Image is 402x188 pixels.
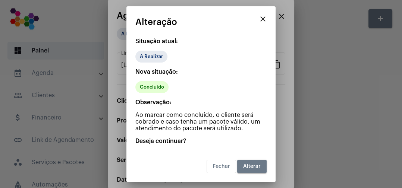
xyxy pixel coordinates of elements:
button: Alterar [237,160,267,173]
p: Observação: [135,99,267,106]
p: Deseja continuar? [135,138,267,144]
mat-chip: Concluído [135,81,169,93]
p: Ao marcar como concluído, o cliente será cobrado e caso tenha um pacote válido, um atendimento do... [135,112,267,132]
button: Fechar [207,160,236,173]
p: Situação atual: [135,38,267,45]
span: Alterar [243,164,261,169]
p: Nova situação: [135,68,267,75]
mat-chip: A Realizar [135,51,167,63]
span: Alteração [135,17,177,27]
span: Fechar [213,164,230,169]
mat-icon: close [258,15,267,23]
